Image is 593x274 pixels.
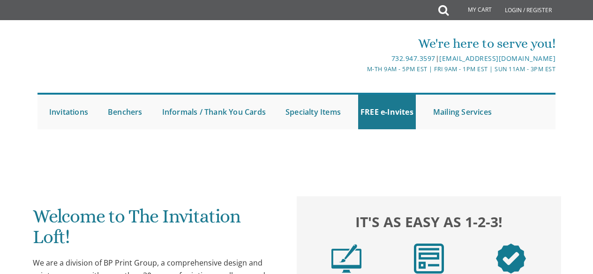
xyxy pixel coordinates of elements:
a: My Cart [448,1,498,20]
a: [EMAIL_ADDRESS][DOMAIN_NAME] [439,54,555,63]
img: step2.png [414,244,444,274]
img: step1.png [331,244,361,274]
h2: It's as easy as 1-2-3! [305,211,552,232]
a: FREE e-Invites [358,95,416,129]
div: | [210,53,555,64]
div: We're here to serve you! [210,34,555,53]
img: step3.png [496,244,526,274]
a: Mailing Services [431,95,494,129]
a: 732.947.3597 [391,54,435,63]
a: Invitations [47,95,90,129]
a: Benchers [105,95,145,129]
h1: Welcome to The Invitation Loft! [33,206,280,254]
a: Informals / Thank You Cards [160,95,268,129]
a: Specialty Items [283,95,343,129]
div: M-Th 9am - 5pm EST | Fri 9am - 1pm EST | Sun 11am - 3pm EST [210,64,555,74]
